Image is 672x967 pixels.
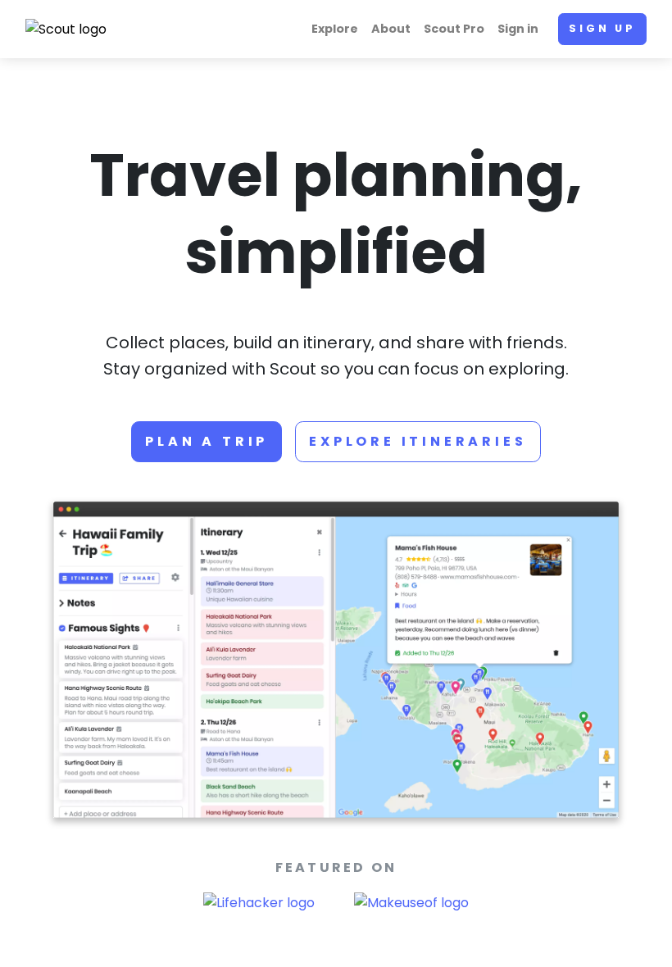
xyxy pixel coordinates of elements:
a: Plan a trip [131,421,282,462]
a: Sign up [558,13,647,45]
p: Featured On [53,857,619,878]
a: Scout Pro [417,13,491,45]
img: Scout logo [25,19,107,40]
a: Explore Itineraries [295,421,540,462]
a: About [365,13,417,45]
h1: Travel planning, simplified [53,137,619,290]
p: Collect places, build an itinerary, and share with friends. Stay organized with Scout so you can ... [53,329,619,382]
a: Sign in [491,13,545,45]
img: Makeuseof logo [354,892,469,914]
img: Screenshot of app [53,502,619,818]
a: Explore [305,13,365,45]
img: Lifehacker logo [203,892,315,914]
